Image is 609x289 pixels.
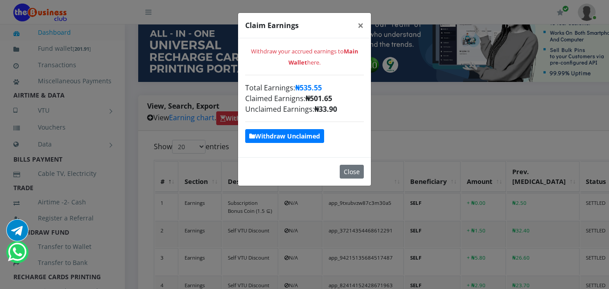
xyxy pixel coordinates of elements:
span: × [358,18,364,33]
span: Total Earnings: [245,83,295,93]
button: Close [340,165,364,179]
strong: Claim Earnings [245,20,299,30]
span: Claimed Earnigns: [245,94,305,103]
a: Chat for support [7,226,28,241]
span: ₦33.90 [314,104,337,114]
strong: Withdraw Unclaimed [249,132,320,140]
span: ₦501.65 [305,94,332,103]
a: Chat for support [8,248,26,263]
span: Unclaimed Earnings: [245,104,314,114]
small: Withdraw your accrued earnings to here. [251,47,358,66]
button: Close [350,13,371,38]
span: ₦535.55 [295,83,322,93]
